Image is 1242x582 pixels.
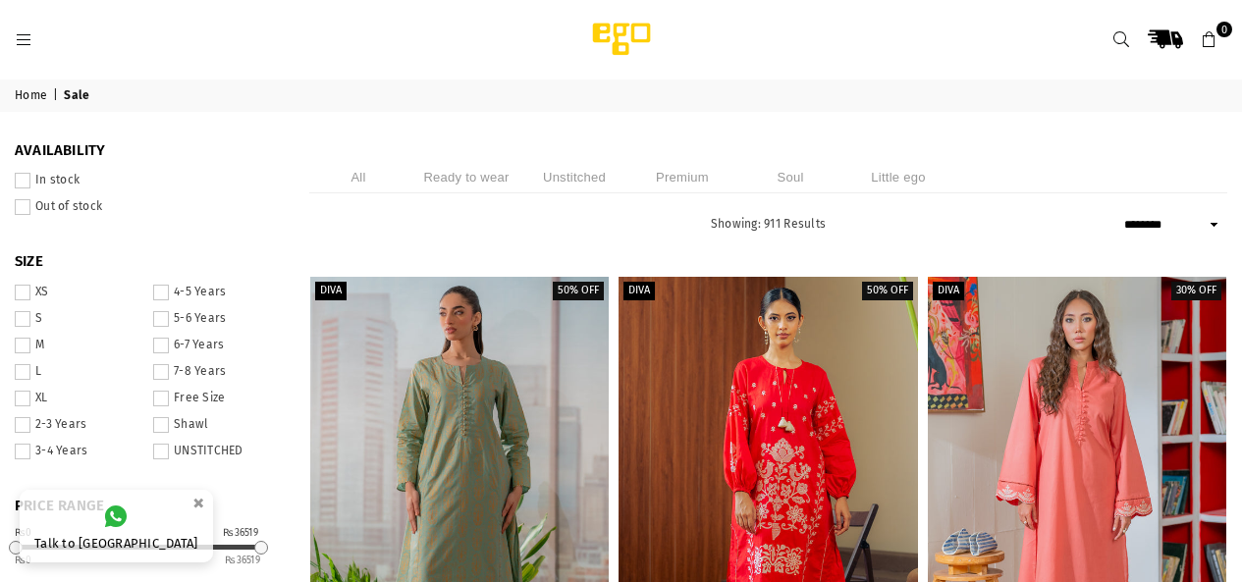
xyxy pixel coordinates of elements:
label: S [15,311,141,327]
label: UNSTITCHED [153,444,280,459]
label: 4-5 Years [153,285,280,300]
label: 6-7 Years [153,338,280,353]
li: Little ego [849,161,947,193]
span: | [53,88,61,104]
a: Menu [6,31,41,46]
label: 50% off [553,282,604,300]
label: 3-4 Years [15,444,141,459]
a: Search [1104,22,1139,57]
label: XS [15,285,141,300]
span: SIZE [15,252,280,272]
label: 7-8 Years [153,364,280,380]
span: 0 [1216,22,1232,37]
a: Home [15,88,50,104]
label: 2-3 Years [15,417,141,433]
span: Showing: 911 Results [711,217,826,231]
span: PRICE RANGE [15,497,280,516]
li: Unstitched [525,161,623,193]
label: Out of stock [15,199,280,215]
label: XL [15,391,141,406]
label: L [15,364,141,380]
label: In stock [15,173,280,188]
label: Diva [933,282,964,300]
span: Availability [15,141,280,161]
a: 0 [1192,22,1227,57]
div: ₨36519 [223,528,258,538]
button: × [187,487,210,519]
label: 30% off [1171,282,1221,300]
div: ₨0 [15,528,32,538]
label: Shawl [153,417,280,433]
a: Talk to [GEOGRAPHIC_DATA] [20,490,213,562]
ins: 36519 [225,555,260,566]
ins: 0 [15,555,32,566]
li: Ready to wear [417,161,515,193]
label: Free Size [153,391,280,406]
label: 5-6 Years [153,311,280,327]
label: Diva [623,282,655,300]
span: Sale [64,88,92,104]
img: Ego [538,20,705,59]
li: Premium [633,161,731,193]
li: All [309,161,407,193]
label: 50% off [862,282,913,300]
label: Diva [315,282,347,300]
label: M [15,338,141,353]
li: Soul [741,161,839,193]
